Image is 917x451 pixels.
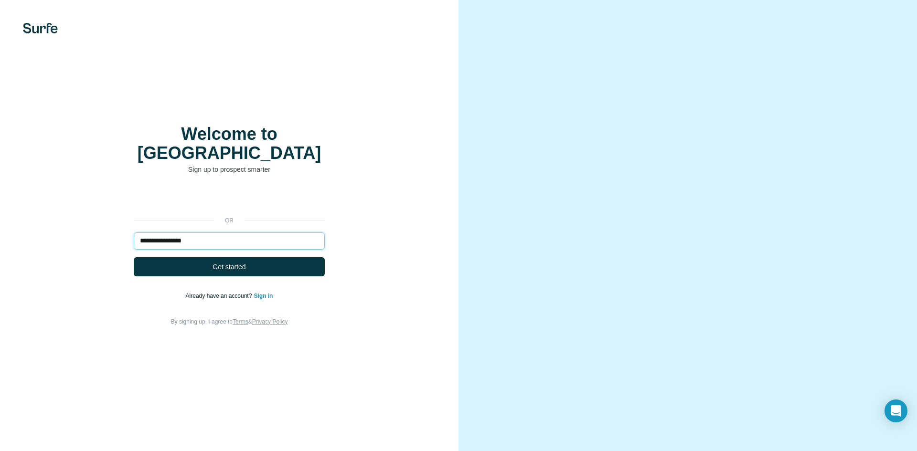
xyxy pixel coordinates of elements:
a: Privacy Policy [252,318,288,325]
span: By signing up, I agree to & [171,318,288,325]
img: Surfe's logo [23,23,58,33]
p: Sign up to prospect smarter [134,165,325,174]
a: Sign in [254,293,273,299]
div: Open Intercom Messenger [885,399,907,422]
p: or [214,216,245,225]
a: Terms [233,318,248,325]
iframe: Sign in with Google Button [129,189,330,210]
span: Get started [213,262,245,272]
span: Already have an account? [186,293,254,299]
h1: Welcome to [GEOGRAPHIC_DATA] [134,125,325,163]
button: Get started [134,257,325,276]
